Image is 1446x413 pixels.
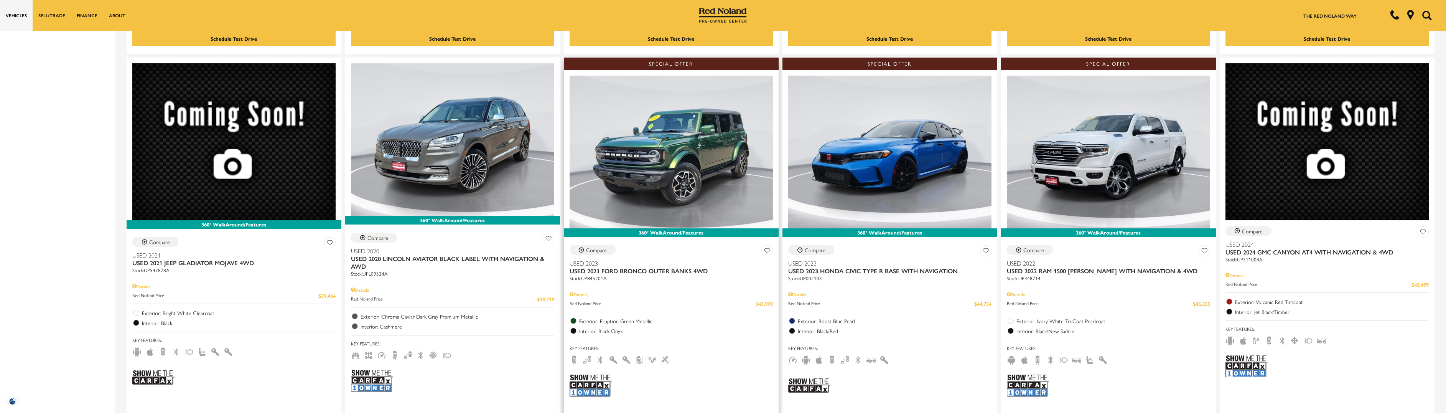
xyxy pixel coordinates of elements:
[840,356,850,363] span: Blind Spot Monitor
[1007,344,1210,352] span: Key Features :
[132,259,330,267] span: Used 2021 Jeep Gladiator Mojave 4WD
[127,220,341,229] div: 360° WalkAround/Features
[149,238,170,245] div: Compare
[1235,308,1429,316] span: Interior: Jet Black/Timber
[142,319,336,327] span: Interior: Black
[1225,241,1423,248] span: Used 2024
[1242,228,1263,235] div: Compare
[1007,275,1210,282] div: Stock : UP348714
[788,31,991,46] div: Schedule Test Drive - Used 2020 Lexus RX 450h With Navigation & AWD
[1419,0,1434,30] button: Open the search field
[1085,356,1094,363] span: Heated Seats
[1225,281,1411,289] span: Red Noland Price
[132,336,336,344] span: Key Features :
[1225,256,1429,263] div: Stock : UP311008A
[1225,63,1429,220] img: 2024 GMC Canyon AT4
[1007,300,1210,308] a: Red Noland Price $45,255
[788,300,991,308] a: Red Noland Price $44,754
[661,356,670,363] span: Satellite Radio Ready
[788,344,991,352] span: Key Features :
[132,251,336,267] a: Used 2021Used 2021 Jeep Gladiator Mojave 4WD
[442,351,451,358] span: Fog Lights
[132,267,336,274] div: Stock : UP547878A
[4,397,21,405] img: Opt-Out Icon
[1291,337,1300,344] span: Cooled Seats
[1417,226,1429,240] button: Save Vehicle
[570,300,756,308] span: Red Noland Price
[429,351,438,358] span: Cooled Seats
[1007,267,1204,275] span: Used 2022 Ram 1500 [PERSON_NAME] With Navigation & 4WD
[4,397,21,405] section: Click to Open Cookie Consent Modal
[699,8,747,23] img: Red Noland Pre-Owned
[570,356,579,363] span: Backup Camera
[537,295,554,303] span: $39,719
[351,247,554,270] a: Used 2020Used 2020 Lincoln Aviator Black Label With Navigation & AWD
[798,317,991,325] span: Exterior: Boost Blue Pearl
[351,367,393,395] img: Show Me the CARFAX 1-Owner Badge
[570,259,767,267] span: Used 2023
[351,339,554,348] span: Key Features :
[390,351,399,358] span: Backup Camera
[1317,337,1326,344] span: Forward Collision Warning
[132,237,178,247] button: Compare Vehicle
[564,58,779,70] div: Special Offer
[788,259,991,275] a: Used 2023Used 2023 Honda Civic Type R Base With Navigation
[788,267,986,275] span: Used 2023 Honda Civic Type R Base With Navigation
[171,348,181,355] span: Bluetooth
[1001,228,1216,237] div: 360° WalkAround/Features
[1238,337,1248,344] span: Apple Car-Play
[596,356,605,363] span: Bluetooth
[583,356,592,363] span: Blind Spot Monitor
[570,245,616,255] button: Compare Vehicle
[866,356,876,363] span: Forward Collision Warning
[351,295,537,303] span: Red Noland Price
[788,275,991,282] div: Stock : UP002103
[132,363,175,392] img: Show Me the CARFAX Badge
[788,300,974,308] span: Red Noland Price
[570,275,773,282] div: Stock : UPB45201A
[648,35,694,42] div: Schedule Test Drive
[1225,248,1423,256] span: Used 2024 GMC Canyon AT4 With Navigation & 4WD
[798,327,991,335] span: Interior: Black/Red
[145,348,155,355] span: Apple Car-Play
[699,10,747,18] a: Red Noland Pre-Owned
[351,295,554,303] a: Red Noland Price $39,719
[142,309,336,317] span: Exterior: Bright White Clearcoat
[377,351,386,358] span: Adaptive Cruise Control
[1304,35,1350,42] div: Schedule Test Drive
[570,300,773,308] a: Red Noland Price $43,999
[1411,281,1429,289] span: $45,499
[579,327,773,335] span: Interior: Black Onyx
[866,35,913,42] div: Schedule Test Drive
[132,292,318,300] span: Red Noland Price
[198,348,207,355] span: Heated Seats
[132,348,142,355] span: Android Auto
[564,228,779,237] div: 360° WalkAround/Features
[1225,281,1429,289] a: Red Noland Price $45,499
[788,259,986,267] span: Used 2023
[788,76,991,228] img: 2023 Honda Civic Type R Base
[1007,259,1210,275] a: Used 2022Used 2022 Ram 1500 [PERSON_NAME] With Navigation & 4WD
[543,233,554,247] button: Save Vehicle
[1059,356,1068,363] span: Fog Lights
[1278,337,1287,344] span: Bluetooth
[361,312,554,320] span: Exterior: Chroma Caviar Dark Gray Premium Metallic
[1303,12,1357,19] a: The Red Noland Way
[351,31,554,46] div: Schedule Test Drive - Used 2018 Toyota Tacoma TRD Off-Road With Navigation & 4WD
[345,216,560,225] div: 360° WalkAround/Features
[1265,337,1274,344] span: Backup Camera
[367,234,388,241] div: Compare
[635,356,644,363] span: Lane Warning
[570,267,767,275] span: Used 2023 Ford Bronco Outer Banks 4WD
[1225,241,1429,256] a: Used 2024Used 2024 GMC Canyon AT4 With Navigation & 4WD
[1225,226,1271,236] button: Compare Vehicle
[1007,291,1210,298] div: Pricing Details - Used 2022 Ram 1500 Laramie Longhorn With Navigation & 4WD
[184,348,194,355] span: Fog Lights
[570,31,773,46] div: Schedule Test Drive - Used 2022 Jeep Gladiator Mojave With Navigation & 4WD
[1016,317,1210,325] span: Exterior: Ivory White Tri-Coat Pearlcoat
[403,351,412,358] span: Blind Spot Monitor
[132,31,336,46] div: Schedule Test Drive - Used 2020 Chevrolet Silverado 1500 LT Trail Boss 4WD
[805,246,825,253] div: Compare
[1007,76,1210,228] img: 2022 Ram 1500 Laramie Longhorn
[788,356,797,363] span: Adaptive Cruise Control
